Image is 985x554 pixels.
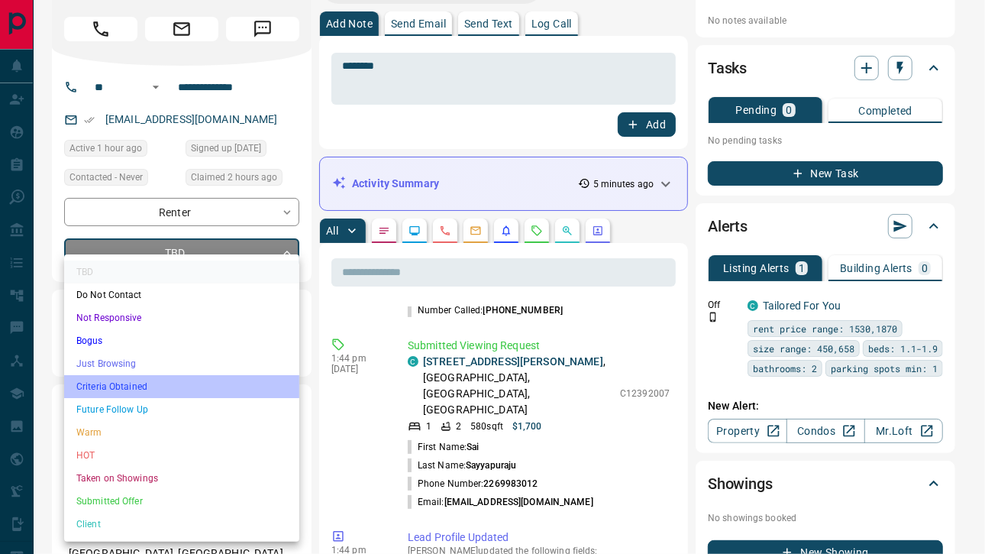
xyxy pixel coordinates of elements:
li: Warm [64,421,299,444]
li: Future Follow Up [64,398,299,421]
li: Taken on Showings [64,467,299,490]
li: Do Not Contact [64,283,299,306]
li: Criteria Obtained [64,375,299,398]
li: Bogus [64,329,299,352]
li: Just Browsing [64,352,299,375]
li: HOT [64,444,299,467]
li: Submitted Offer [64,490,299,513]
li: Client [64,513,299,536]
li: Not Responsive [64,306,299,329]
